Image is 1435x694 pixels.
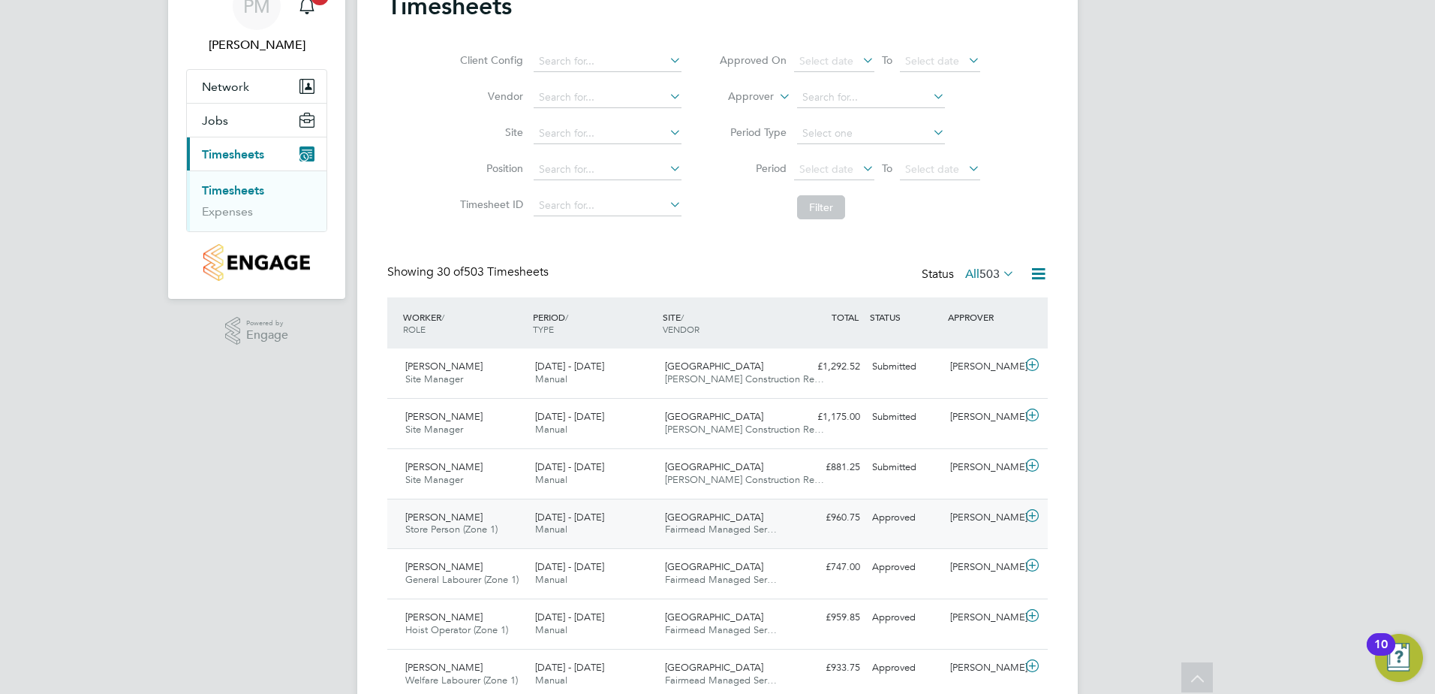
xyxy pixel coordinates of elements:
label: Site [456,125,523,139]
div: 10 [1374,644,1388,664]
div: £1,292.52 [788,355,866,379]
div: Approved [866,505,944,530]
button: Filter [797,195,845,219]
span: 30 of [437,264,464,279]
span: [GEOGRAPHIC_DATA] [665,410,763,423]
div: £747.00 [788,555,866,580]
input: Search for... [534,87,681,108]
div: [PERSON_NAME] [944,405,1022,430]
a: Expenses [202,204,253,219]
div: Submitted [866,355,944,379]
span: Manual [535,623,567,636]
span: [DATE] - [DATE] [535,661,604,674]
div: WORKER [399,303,529,342]
span: [GEOGRAPHIC_DATA] [665,360,763,373]
div: APPROVER [944,303,1022,330]
div: [PERSON_NAME] [944,455,1022,480]
span: ROLE [403,323,426,335]
div: SITE [659,303,789,342]
span: TYPE [533,323,554,335]
div: £881.25 [788,455,866,480]
span: Select date [799,162,853,176]
span: Manual [535,573,567,586]
a: Go to home page [186,244,327,281]
label: All [965,267,1015,282]
span: Manual [535,373,567,385]
input: Search for... [534,51,681,72]
input: Select one [797,123,945,144]
div: PERIOD [529,303,659,342]
span: 503 Timesheets [437,264,549,279]
div: £960.75 [788,505,866,530]
span: [GEOGRAPHIC_DATA] [665,460,763,473]
span: Hoist Operator (Zone 1) [405,623,508,636]
span: Jobs [202,113,228,128]
span: Manual [535,423,567,436]
span: [PERSON_NAME] Construction Re… [665,423,824,436]
span: / [681,311,684,323]
div: [PERSON_NAME] [944,656,1022,680]
div: [PERSON_NAME] [944,605,1022,630]
span: Manual [535,473,567,486]
div: £959.85 [788,605,866,630]
div: Timesheets [187,170,326,231]
span: [DATE] - [DATE] [535,611,604,623]
div: £933.75 [788,656,866,680]
button: Network [187,70,326,103]
span: To [877,158,897,178]
input: Search for... [534,159,681,180]
span: Site Manager [405,373,463,385]
span: Manual [535,523,567,536]
input: Search for... [797,87,945,108]
span: [DATE] - [DATE] [535,360,604,373]
span: Store Person (Zone 1) [405,523,498,536]
span: [GEOGRAPHIC_DATA] [665,611,763,623]
button: Timesheets [187,137,326,170]
label: Approver [706,89,774,104]
span: Select date [799,54,853,68]
span: Network [202,80,249,94]
div: [PERSON_NAME] [944,505,1022,530]
a: Powered byEngage [225,317,289,345]
span: Paul Marcus [186,36,327,54]
span: [PERSON_NAME] [405,611,483,623]
span: [DATE] - [DATE] [535,511,604,524]
span: [PERSON_NAME] [405,460,483,473]
span: [GEOGRAPHIC_DATA] [665,560,763,573]
span: [PERSON_NAME] Construction Re… [665,473,824,486]
span: [PERSON_NAME] [405,511,483,524]
span: Select date [905,54,959,68]
input: Search for... [534,195,681,216]
label: Timesheet ID [456,198,523,211]
span: Select date [905,162,959,176]
span: [DATE] - [DATE] [535,560,604,573]
div: £1,175.00 [788,405,866,430]
span: [DATE] - [DATE] [535,410,604,423]
span: Fairmead Managed Ser… [665,573,777,586]
div: Status [922,264,1018,285]
span: Fairmead Managed Ser… [665,623,777,636]
img: countryside-properties-logo-retina.png [203,244,309,281]
span: [PERSON_NAME] [405,661,483,674]
span: Manual [535,674,567,686]
div: [PERSON_NAME] [944,355,1022,379]
span: / [441,311,444,323]
span: Site Manager [405,473,463,486]
button: Open Resource Center, 10 new notifications [1375,634,1423,682]
span: [PERSON_NAME] [405,560,483,573]
span: [PERSON_NAME] Construction Re… [665,373,824,385]
label: Vendor [456,89,523,103]
span: / [565,311,568,323]
label: Approved On [719,53,787,67]
span: VENDOR [663,323,699,335]
span: [GEOGRAPHIC_DATA] [665,661,763,674]
button: Jobs [187,104,326,137]
span: Timesheets [202,147,264,161]
span: To [877,50,897,70]
a: Timesheets [202,183,264,198]
span: [PERSON_NAME] [405,360,483,373]
div: Showing [387,264,552,280]
div: Approved [866,656,944,680]
label: Client Config [456,53,523,67]
div: STATUS [866,303,944,330]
